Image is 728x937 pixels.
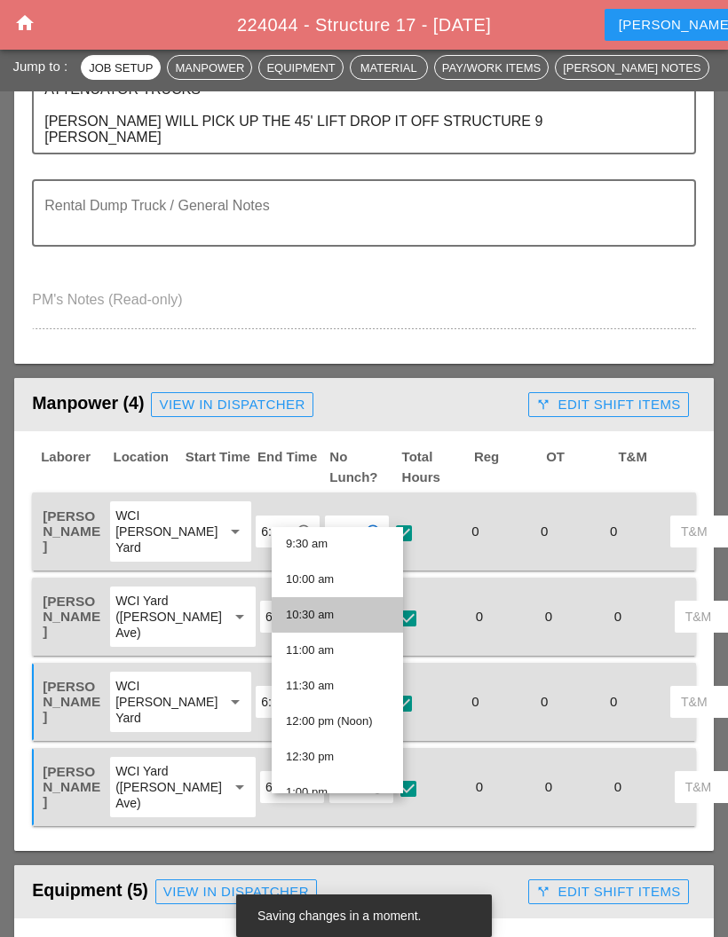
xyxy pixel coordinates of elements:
[469,609,490,624] span: 0
[229,606,250,627] i: arrow_drop_down
[229,776,250,798] i: arrow_drop_down
[544,447,616,487] span: OT
[358,59,420,76] div: Material
[43,679,100,724] span: [PERSON_NAME]
[434,55,549,80] button: Pay/Work Items
[155,879,317,904] a: View in Dispatcher
[81,55,161,80] button: Job Setup
[14,12,36,34] i: home
[286,640,389,661] div: 11:00 am
[603,694,624,709] span: 0
[266,59,335,76] div: Equipment
[555,55,708,80] button: [PERSON_NAME] Notes
[111,447,183,487] span: Location
[39,447,111,487] span: Laborer
[286,604,389,626] div: 10:30 am
[286,569,389,590] div: 10:00 am
[163,882,309,902] div: View in Dispatcher
[328,447,400,487] span: No Lunch?
[681,517,725,546] input: T&M
[89,59,153,76] div: Job Setup
[681,688,725,716] input: T&M
[32,874,521,909] div: Equipment (5)
[115,508,210,555] div: WCI [PERSON_NAME] Yard
[400,447,472,487] span: Total Hours
[528,879,688,904] button: Edit Shift Items
[225,691,246,713] i: arrow_drop_down
[528,392,688,417] button: Edit Shift Items
[225,521,246,542] i: arrow_drop_down
[603,524,624,539] span: 0
[442,59,541,76] div: Pay/Work Items
[44,202,669,245] textarea: Rental Dump Truck / General Notes
[151,392,313,417] a: View in Dispatcher
[607,779,629,794] span: 0
[365,524,381,539] i: access_time
[616,447,688,487] span: T&M
[115,763,214,811] div: WCI Yard ([PERSON_NAME] Ave)
[286,533,389,555] div: 9:30 am
[175,59,244,76] div: Manpower
[12,58,75,73] span: Jump to :
[464,694,486,709] span: 0
[32,286,696,328] textarea: PM's Notes (Read-only)
[563,59,700,76] div: [PERSON_NAME] Notes
[538,779,559,794] span: 0
[534,694,555,709] span: 0
[536,885,550,899] i: call_split
[469,779,490,794] span: 0
[258,55,343,80] button: Equipment
[167,55,252,80] button: Manpower
[32,387,521,422] div: Manpower (4)
[350,55,428,80] button: Material
[43,764,100,809] span: [PERSON_NAME]
[536,395,680,415] div: Edit Shift Items
[534,524,555,539] span: 0
[286,711,389,732] div: 12:00 pm (Noon)
[43,594,100,639] span: [PERSON_NAME]
[472,447,544,487] span: Reg
[159,395,305,415] div: View in Dispatcher
[607,609,629,624] span: 0
[536,882,680,902] div: Edit Shift Items
[286,782,389,803] div: 1:00 pm
[115,593,214,641] div: WCI Yard ([PERSON_NAME] Ave)
[237,15,491,35] span: 224044 - Structure 17 - [DATE]
[464,524,486,539] span: 0
[184,447,256,487] span: Start Time
[257,909,421,923] span: Saving changes in a moment.
[286,746,389,768] div: 12:30 pm
[115,678,210,726] div: WCI [PERSON_NAME] Yard
[256,447,328,487] span: End Time
[296,524,312,539] i: access_time
[536,398,550,412] i: call_split
[43,508,100,554] span: [PERSON_NAME]
[286,675,389,697] div: 11:30 am
[538,609,559,624] span: 0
